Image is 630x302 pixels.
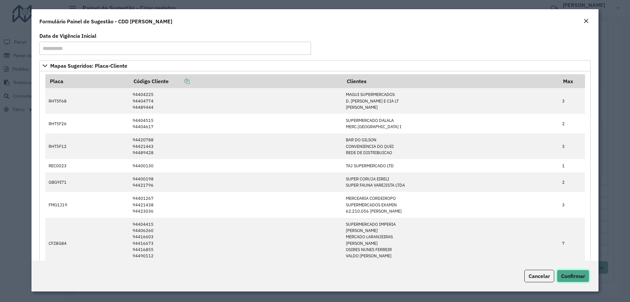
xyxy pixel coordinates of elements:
a: Copiar [169,78,190,84]
td: SUPER CORUJA EIRELI SUPER FAUNA VAREJISTA LTDA [343,173,559,192]
td: CFZ8G84 [45,218,129,269]
span: Mapas Sugeridos: Placa-Cliente [50,63,127,68]
td: BAR DO GILSON CONVENIENCIA DO QUEI REDE DE DISTRIBUICAO [343,133,559,159]
td: 94404225 94404774 94489444 [129,88,342,114]
td: SUPERMERCADO IMPERIA [PERSON_NAME] MERCADO LARANJEIRAS [PERSON_NAME] OSIRES NUNES FERREIR VALDO [... [343,218,559,269]
td: SUPERMERCADO DALALA MERC.[GEOGRAPHIC_DATA] I [343,114,559,133]
td: MAGUI SUPERMERCADOS D. [PERSON_NAME] E CIA LT [PERSON_NAME] [343,88,559,114]
td: 7 [559,218,585,269]
td: 94420788 94421443 94489428 [129,133,342,159]
td: TAJ SUPERMERCADO LTD [343,159,559,172]
td: GBG9I71 [45,173,129,192]
td: FMG1J19 [45,192,129,218]
td: REC0023 [45,159,129,172]
td: 3 [559,133,585,159]
h4: Formulário Painel de Sugestão - CDD [PERSON_NAME] [39,17,172,25]
td: 94404515 94404617 [129,114,342,133]
th: Placa [45,74,129,88]
td: MERCEARIA CORDEIROPO SUPERMERCADOS EXAMIN 62.210.056 [PERSON_NAME] [343,192,559,218]
th: Max [559,74,585,88]
td: 3 [559,192,585,218]
span: Cancelar [529,273,550,279]
td: RHT5F26 [45,114,129,133]
td: 1 [559,159,585,172]
button: Cancelar [524,270,554,282]
span: Confirmar [561,273,585,279]
th: Clientes [343,74,559,88]
td: 3 [559,88,585,114]
a: Mapas Sugeridos: Placa-Cliente [39,60,591,71]
label: Data de Vigência Inicial [39,32,96,40]
button: Close [581,17,591,26]
em: Fechar [583,18,589,24]
td: 2 [559,173,585,192]
td: 94400130 [129,159,342,172]
th: Código Cliente [129,74,342,88]
td: 94401267 94421438 94423036 [129,192,342,218]
button: Confirmar [557,270,589,282]
td: 94404415 94406260 94416603 94416673 94416855 94490112 94491532 [129,218,342,269]
td: RHT5F12 [45,133,129,159]
td: 2 [559,114,585,133]
td: 94400198 94421796 [129,173,342,192]
td: RHT5F68 [45,88,129,114]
